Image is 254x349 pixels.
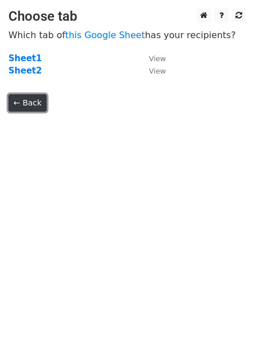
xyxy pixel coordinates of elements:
[8,53,42,63] a: Sheet1
[65,30,145,40] a: this Google Sheet
[138,66,166,76] a: View
[138,53,166,63] a: View
[8,94,47,112] a: ← Back
[8,66,42,76] a: Sheet2
[149,67,166,75] small: View
[198,295,254,349] iframe: Chat Widget
[149,54,166,63] small: View
[8,29,246,41] p: Which tab of has your recipients?
[8,8,246,25] h3: Choose tab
